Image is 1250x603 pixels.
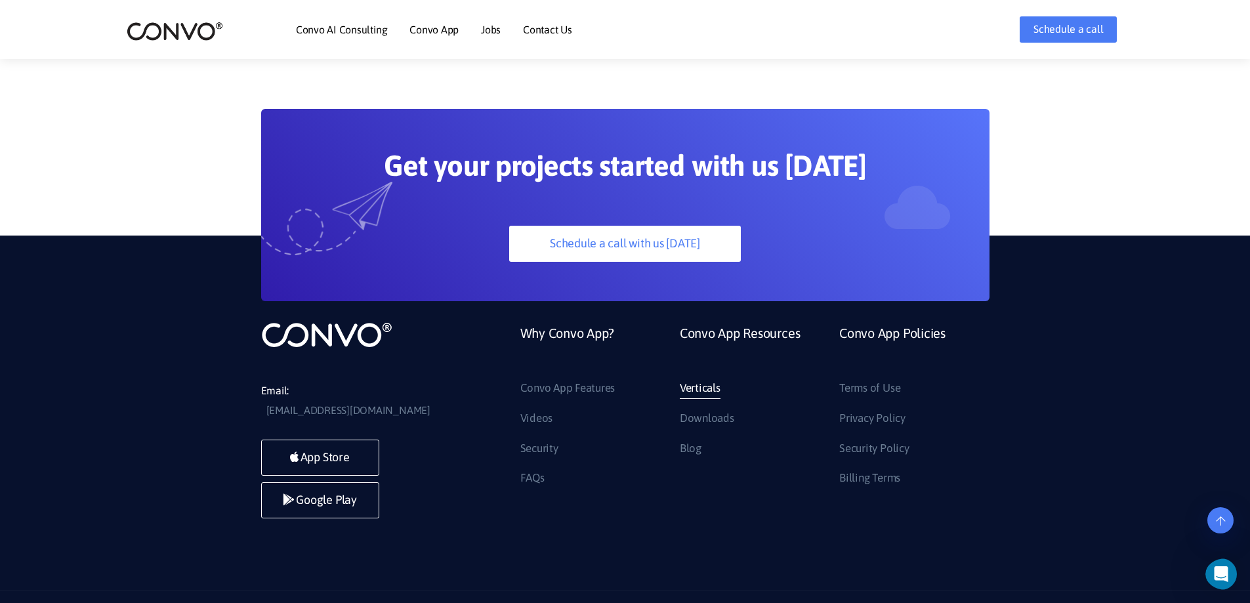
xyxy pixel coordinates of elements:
[409,24,459,35] a: Convo App
[261,440,379,476] a: App Store
[839,321,946,378] a: Convo App Policies
[481,24,501,35] a: Jobs
[1205,558,1246,590] iframe: Intercom live chat
[509,226,741,262] a: Schedule a call with us [DATE]
[323,148,927,193] h2: Get your projects started with us [DATE]
[523,24,572,35] a: Contact Us
[261,321,392,348] img: logo_not_found
[296,24,387,35] a: Convo AI Consulting
[1020,16,1117,43] a: Schedule a call
[680,321,800,378] a: Convo App Resources
[839,468,900,489] a: Billing Terms
[510,321,990,498] div: Footer
[680,378,720,399] a: Verticals
[261,482,379,518] a: Google Play
[680,438,701,459] a: Blog
[839,408,906,429] a: Privacy Policy
[520,438,558,459] a: Security
[839,378,900,399] a: Terms of Use
[266,401,430,421] a: [EMAIL_ADDRESS][DOMAIN_NAME]
[520,378,615,399] a: Convo App Features
[127,21,223,41] img: logo_2.png
[839,438,909,459] a: Security Policy
[261,381,458,421] li: Email:
[520,468,545,489] a: FAQs
[680,408,734,429] a: Downloads
[520,408,553,429] a: Videos
[520,321,615,378] a: Why Convo App?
